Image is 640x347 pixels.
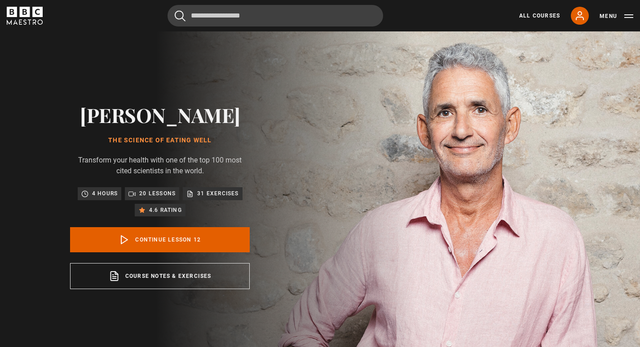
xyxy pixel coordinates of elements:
[70,227,250,252] a: Continue lesson 12
[197,189,238,198] p: 31 exercises
[92,189,118,198] p: 4 hours
[600,12,633,21] button: Toggle navigation
[70,263,250,289] a: Course notes & exercises
[175,10,185,22] button: Submit the search query
[139,189,176,198] p: 20 lessons
[70,155,250,176] p: Transform your health with one of the top 100 most cited scientists in the world.
[70,103,250,126] h2: [PERSON_NAME]
[519,12,560,20] a: All Courses
[70,137,250,144] h1: The Science of Eating Well
[168,5,383,26] input: Search
[149,206,182,215] p: 4.6 rating
[7,7,43,25] svg: BBC Maestro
